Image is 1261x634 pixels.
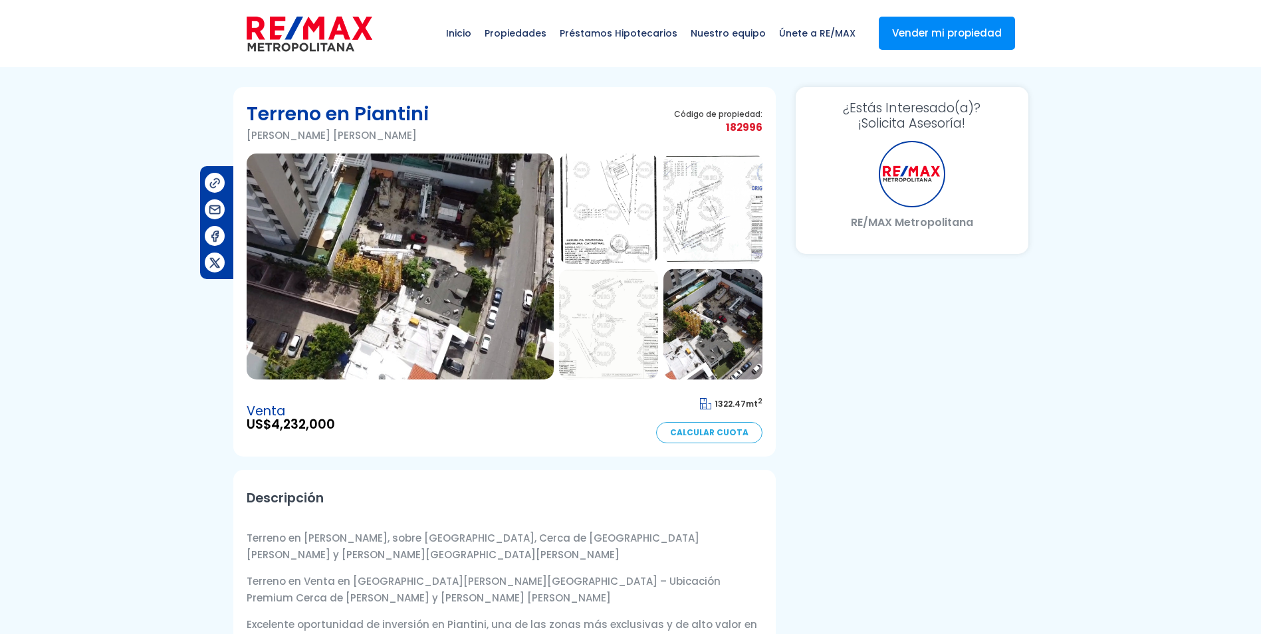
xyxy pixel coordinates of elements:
span: US$ [247,418,335,431]
a: Calcular Cuota [656,422,762,443]
img: Terreno en Piantini [663,154,762,264]
div: RE/MAX Metropolitana [879,141,945,207]
img: Compartir [208,256,222,270]
span: Terreno en Venta en [GEOGRAPHIC_DATA][PERSON_NAME][GEOGRAPHIC_DATA] – Ubicación Premium Cerca de ... [247,574,721,605]
img: Terreno en Piantini [663,269,762,379]
span: 4,232,000 [271,415,335,433]
h3: ¡Solicita Asesoría! [809,100,1015,131]
img: Compartir [208,203,222,217]
h2: Descripción [247,483,762,513]
span: Código de propiedad: [674,109,762,119]
h1: Terreno en Piantini [247,100,429,127]
span: Únete a RE/MAX [772,13,862,53]
span: ¿Estás Interesado(a)? [809,100,1015,116]
a: Vender mi propiedad [879,17,1015,50]
span: 182996 [674,119,762,136]
span: Venta [247,405,335,418]
img: Terreno en Piantini [247,154,554,379]
p: RE/MAX Metropolitana [809,214,1015,231]
span: Inicio [439,13,478,53]
img: Compartir [208,229,222,243]
sup: 2 [758,396,762,406]
p: [PERSON_NAME] [PERSON_NAME] [247,127,429,144]
span: Terreno en [PERSON_NAME], sobre [GEOGRAPHIC_DATA], Cerca de [GEOGRAPHIC_DATA][PERSON_NAME] y [PER... [247,531,699,562]
img: Terreno en Piantini [559,269,658,379]
img: Compartir [208,176,222,190]
span: Nuestro equipo [684,13,772,53]
span: 1322.47 [715,398,746,409]
span: mt [700,398,762,409]
img: Terreno en Piantini [559,154,658,264]
span: Propiedades [478,13,553,53]
span: Préstamos Hipotecarios [553,13,684,53]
